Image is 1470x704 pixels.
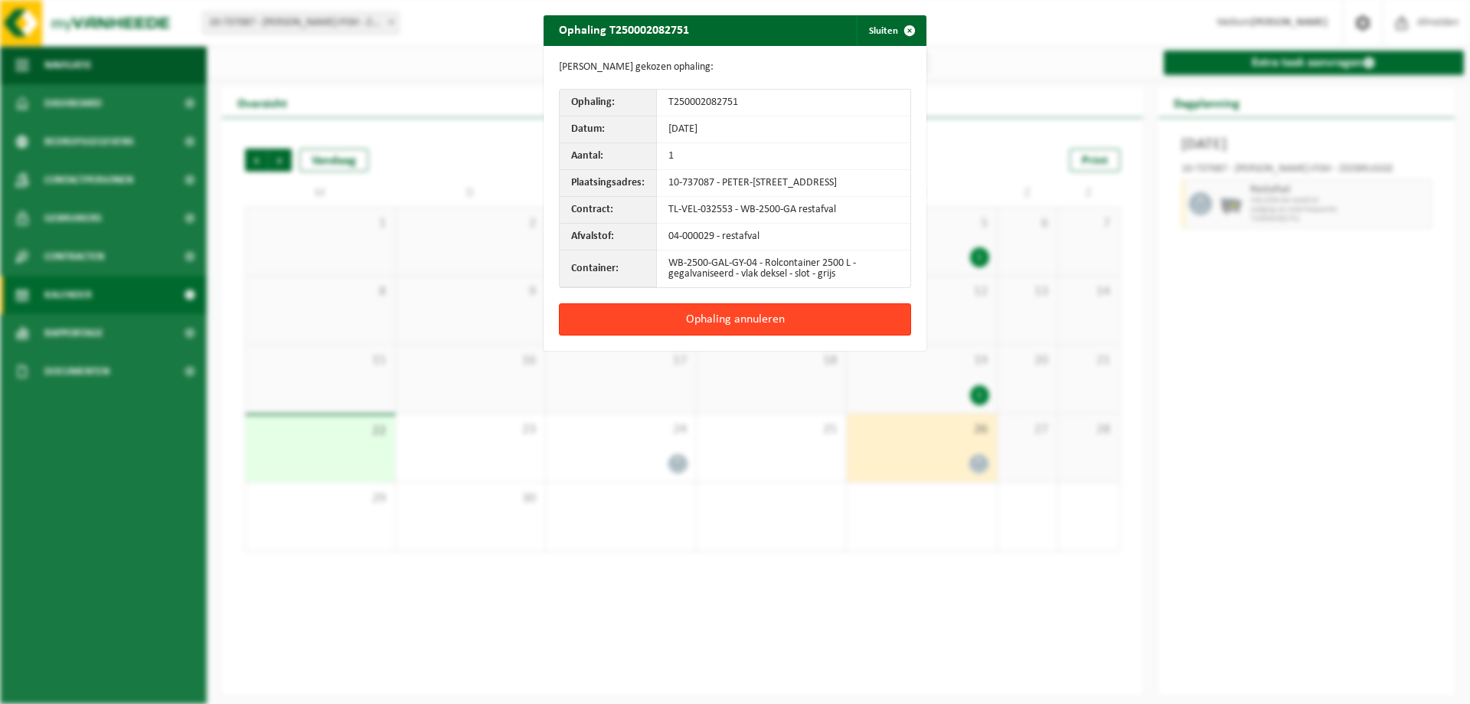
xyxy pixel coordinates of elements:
td: TL-VEL-032553 - WB-2500-GA restafval [657,197,910,224]
td: WB-2500-GAL-GY-04 - Rolcontainer 2500 L - gegalvaniseerd - vlak deksel - slot - grijs [657,250,910,287]
h2: Ophaling T250002082751 [544,15,704,44]
td: 04-000029 - restafval [657,224,910,250]
th: Contract: [560,197,657,224]
th: Datum: [560,116,657,143]
button: Ophaling annuleren [559,303,911,336]
th: Ophaling: [560,90,657,116]
th: Container: [560,250,657,287]
td: T250002082751 [657,90,910,116]
button: Sluiten [857,15,925,46]
p: [PERSON_NAME] gekozen ophaling: [559,61,911,74]
th: Plaatsingsadres: [560,170,657,197]
td: [DATE] [657,116,910,143]
td: 1 [657,143,910,170]
th: Aantal: [560,143,657,170]
th: Afvalstof: [560,224,657,250]
td: 10-737087 - PETER-[STREET_ADDRESS] [657,170,910,197]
